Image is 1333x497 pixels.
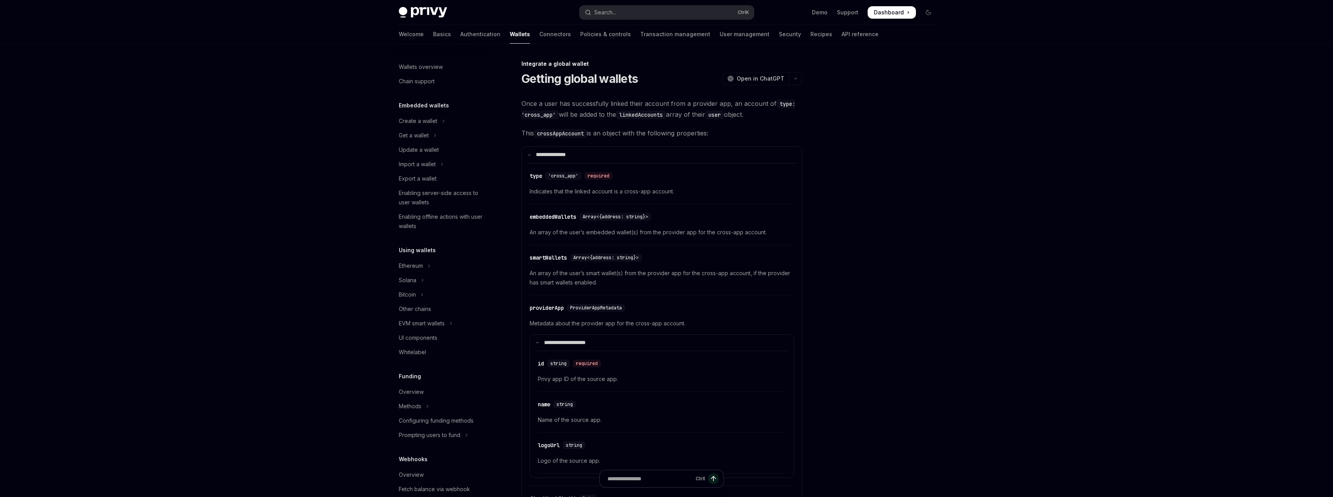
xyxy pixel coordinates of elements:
[842,25,879,44] a: API reference
[579,5,754,19] button: Open search
[539,25,571,44] a: Connectors
[399,174,437,183] div: Export a wallet
[810,25,832,44] a: Recipes
[580,25,631,44] a: Policies & controls
[737,75,784,83] span: Open in ChatGPT
[393,157,492,171] button: Toggle Import a wallet section
[399,188,488,207] div: Enabling server-side access to user wallets
[393,114,492,128] button: Toggle Create a wallet section
[399,276,416,285] div: Solana
[550,360,567,367] span: string
[399,116,437,126] div: Create a wallet
[837,9,858,16] a: Support
[399,430,460,440] div: Prompting users to fund
[538,441,560,449] div: logoUrl
[399,416,474,425] div: Configuring funding methods
[393,74,492,88] a: Chain support
[399,470,424,479] div: Overview
[399,25,424,44] a: Welcome
[399,7,447,18] img: dark logo
[556,401,573,407] span: string
[594,8,616,17] div: Search...
[530,319,794,328] span: Metadata about the provider app for the cross-app account.
[393,186,492,209] a: Enabling server-side access to user wallets
[393,259,492,273] button: Toggle Ethereum section
[399,101,449,110] h5: Embedded wallets
[722,72,789,85] button: Open in ChatGPT
[530,172,542,180] div: type
[521,98,802,120] span: Once a user has successfully linked their account from a provider app, an account of will be adde...
[399,372,421,381] h5: Funding
[399,348,426,357] div: Whitelabel
[393,273,492,287] button: Toggle Solana section
[399,304,431,314] div: Other chains
[399,319,445,328] div: EVM smart wallets
[538,400,550,408] div: name
[779,25,801,44] a: Security
[548,173,578,179] span: 'cross_app'
[399,212,488,231] div: Enabling offline actions with user wallets
[640,25,710,44] a: Transaction management
[393,210,492,233] a: Enabling offline actions with user wallets
[393,399,492,413] button: Toggle Methods section
[510,25,530,44] a: Wallets
[538,374,786,384] span: Privy app ID of the source app.
[812,9,828,16] a: Demo
[399,290,416,299] div: Bitcoin
[393,288,492,302] button: Toggle Bitcoin section
[399,261,423,270] div: Ethereum
[399,402,421,411] div: Methods
[399,333,437,342] div: UI components
[393,143,492,157] a: Update a wallet
[705,111,724,119] code: user
[393,316,492,330] button: Toggle EVM smart wallets section
[585,172,613,180] div: required
[393,302,492,316] a: Other chains
[608,470,692,487] input: Ask a question...
[393,345,492,359] a: Whitelabel
[393,468,492,482] a: Overview
[399,145,439,155] div: Update a wallet
[433,25,451,44] a: Basics
[393,331,492,345] a: UI components
[521,128,802,139] span: This is an object with the following properties:
[399,62,443,72] div: Wallets overview
[616,111,666,119] code: linkedAccounts
[868,6,916,19] a: Dashboard
[393,128,492,142] button: Toggle Get a wallet section
[534,129,587,138] code: crossAppAccount
[530,187,794,196] span: Indicates that the linked account is a cross-app account.
[573,255,639,261] span: Array<{address: string}>
[538,456,786,465] span: Logo of the source app.
[738,9,749,16] span: Ctrl K
[521,72,638,86] h1: Getting global wallets
[399,485,470,494] div: Fetch balance via webhook
[460,25,500,44] a: Authentication
[922,6,935,19] button: Toggle dark mode
[530,269,794,287] span: An array of the user’s smart wallet(s) from the provider app for the cross-app account, if the pr...
[708,473,719,484] button: Send message
[530,213,576,221] div: embeddedWallets
[393,482,492,496] a: Fetch balance via webhook
[570,305,622,311] span: ProviderAppMetadata
[720,25,770,44] a: User management
[530,304,564,312] div: providerApp
[530,254,567,262] div: smartWallets
[583,214,648,220] span: Array<{address: string}>
[393,60,492,74] a: Wallets overview
[538,360,544,367] div: id
[399,77,435,86] div: Chain support
[399,160,436,169] div: Import a wallet
[393,172,492,186] a: Export a wallet
[393,414,492,428] a: Configuring funding methods
[399,455,428,464] h5: Webhooks
[399,246,436,255] h5: Using wallets
[530,228,794,237] span: An array of the user’s embedded wallet(s) from the provider app for the cross-app account.
[399,387,424,397] div: Overview
[521,60,802,68] div: Integrate a global wallet
[393,385,492,399] a: Overview
[538,415,786,425] span: Name of the source app.
[874,9,904,16] span: Dashboard
[566,442,582,448] span: string
[573,360,601,367] div: required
